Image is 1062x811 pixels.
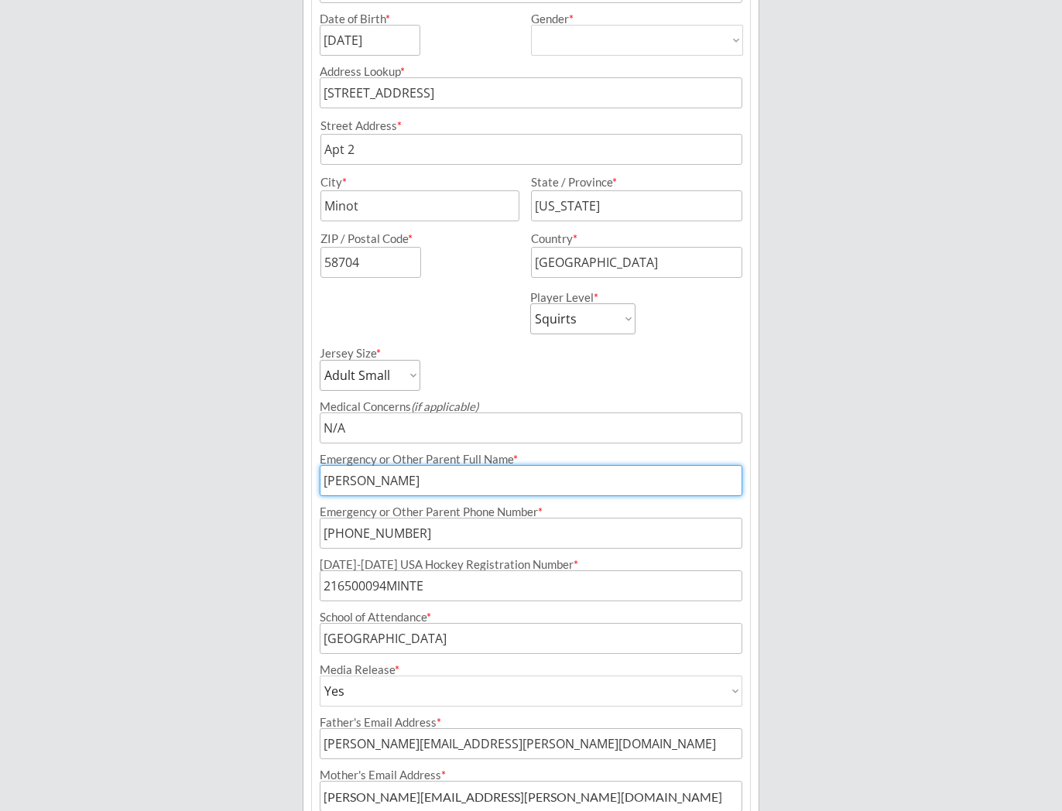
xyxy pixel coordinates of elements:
div: Street Address [320,120,742,132]
div: Mother's Email Address [320,769,742,781]
div: Address Lookup [320,66,742,77]
div: City [320,176,517,188]
div: Country [531,233,724,245]
div: Date of Birth [320,13,399,25]
input: Allergies, injuries, etc. [320,412,742,443]
em: (if applicable) [411,399,478,413]
div: School of Attendance [320,611,742,623]
div: Emergency or Other Parent Full Name [320,453,742,465]
div: Jersey Size [320,347,399,359]
div: ZIP / Postal Code [320,233,517,245]
input: Street, City, Province/State [320,77,742,108]
div: Media Release [320,664,742,676]
div: State / Province [531,176,724,188]
div: Emergency or Other Parent Phone Number [320,506,742,518]
div: Father's Email Address [320,717,742,728]
div: Player Level [530,292,635,303]
div: Gender [531,13,743,25]
div: [DATE]-[DATE] USA Hockey Registration Number [320,559,742,570]
div: Medical Concerns [320,401,742,412]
